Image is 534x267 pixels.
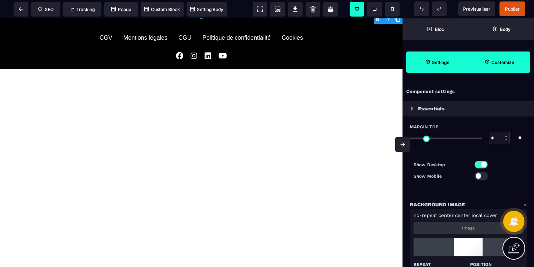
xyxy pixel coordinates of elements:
img: loading [411,106,414,111]
img: loading [446,238,490,256]
a: x [524,200,527,209]
span: Setting Body [190,7,223,12]
span: Preview [458,1,495,16]
p: Show Mobile [414,172,468,180]
strong: Customize [491,60,514,65]
span: Tracking [70,7,95,12]
span: Previsualiser [463,6,490,12]
span: Publier [505,6,520,12]
span: cover [484,213,497,218]
span: Open Style Manager [468,51,530,73]
span: Popup [111,7,131,12]
span: local [472,213,483,218]
span: Margin Top [410,124,439,130]
span: Open Layer Manager [468,18,534,40]
p: Essentials [418,104,445,113]
p: Image [462,225,475,231]
span: SEO [38,7,54,12]
p: Show Desktop [414,161,468,168]
div: Mentions légales [123,16,167,23]
p: Background Image [410,200,465,209]
div: CGU [178,16,192,23]
span: Custom Block [144,7,180,12]
div: Component settings [403,85,534,99]
span: Open Blocks [403,18,468,40]
span: center center [439,213,470,218]
span: no-repeat [414,213,437,218]
strong: Body [500,26,510,32]
div: CGV [100,16,112,23]
div: Cookies [282,16,303,23]
strong: Settings [432,60,450,65]
div: Politique de confidentialité [202,16,271,23]
span: View components [253,2,267,17]
span: Screenshot [270,2,285,17]
span: Settings [406,51,468,73]
strong: Bloc [435,26,444,32]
